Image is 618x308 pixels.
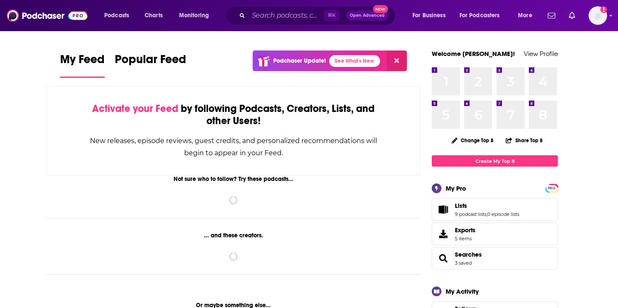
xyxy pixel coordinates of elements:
a: Lists [455,202,519,210]
span: Searches [432,247,558,270]
a: PRO [547,185,557,191]
a: 0 episode lists [487,211,519,217]
span: , [486,211,487,217]
span: Open Advanced [350,13,385,18]
div: My Pro [446,184,466,192]
a: Exports [432,223,558,245]
button: open menu [512,9,543,22]
span: Podcasts [104,10,129,21]
span: My Feed [60,52,105,72]
span: Popular Feed [115,52,186,72]
a: See What's New [329,55,380,67]
a: Searches [435,252,452,264]
a: My Feed [60,52,105,78]
span: Activate your Feed [92,102,178,115]
a: Show notifications dropdown [565,8,578,23]
span: Lists [432,198,558,221]
span: ⌘ K [324,10,339,21]
svg: Add a profile image [600,6,607,13]
span: New [373,5,388,13]
input: Search podcasts, credits, & more... [248,9,324,22]
div: New releases, episode reviews, guest credits, and personalized recommendations will begin to appe... [89,135,378,159]
div: Search podcasts, credits, & more... [233,6,404,25]
a: Lists [435,204,452,215]
span: For Podcasters [460,10,500,21]
div: by following Podcasts, Creators, Lists, and other Users! [89,103,378,127]
a: 9 podcast lists [455,211,486,217]
button: Change Top 8 [446,135,499,146]
a: Charts [139,9,168,22]
div: ... and these creators. [47,232,420,239]
div: My Activity [446,287,479,295]
span: Exports [455,226,475,234]
span: Exports [435,228,452,240]
button: Share Top 8 [505,132,543,149]
button: open menu [454,9,512,22]
a: 3 saved [455,260,472,266]
button: Open AdvancedNew [346,11,388,21]
a: Show notifications dropdown [544,8,559,23]
a: View Profile [524,50,558,58]
img: User Profile [589,6,607,25]
button: open menu [173,9,220,22]
button: open menu [98,9,140,22]
p: Podchaser Update! [273,57,326,64]
img: Podchaser - Follow, Share and Rate Podcasts [7,8,87,24]
span: Monitoring [179,10,209,21]
span: Charts [145,10,163,21]
a: Searches [455,251,482,258]
span: 5 items [455,236,475,242]
span: For Business [412,10,446,21]
a: Welcome [PERSON_NAME]! [432,50,515,58]
button: Show profile menu [589,6,607,25]
span: More [518,10,532,21]
button: open menu [407,9,456,22]
span: Logged in as derettb [589,6,607,25]
a: Popular Feed [115,52,186,78]
span: Lists [455,202,467,210]
a: Create My Top 8 [432,155,558,167]
div: Not sure who to follow? Try these podcasts... [47,175,420,183]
